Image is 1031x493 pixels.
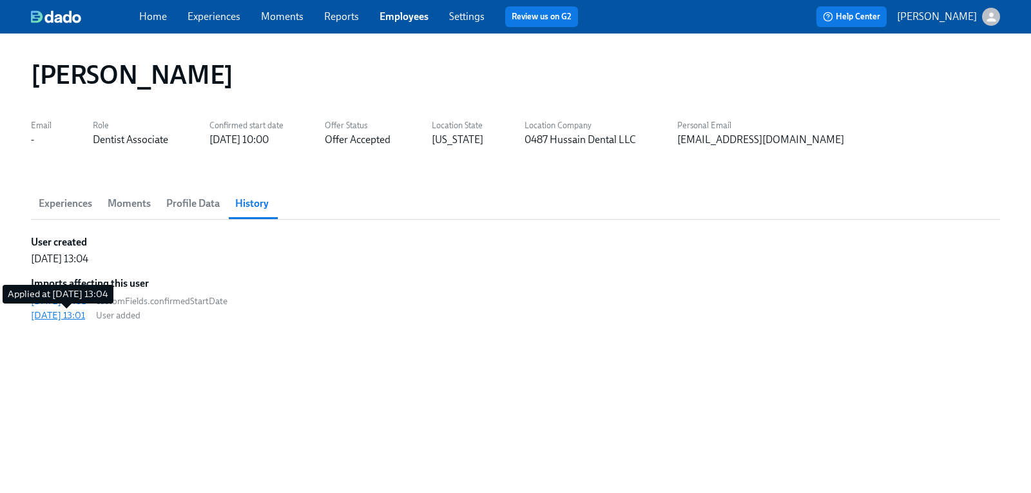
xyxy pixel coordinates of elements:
div: [US_STATE] [432,133,483,147]
button: Review us on G2 [505,6,578,27]
label: Confirmed start date [209,119,284,133]
div: 0487 Hussain Dental LLC [525,133,636,147]
button: [DATE] 16:01 [31,295,86,307]
label: Email [31,119,52,133]
span: customFields.confirmedStartDate [96,295,227,307]
label: Role [93,119,168,133]
p: [PERSON_NAME] [897,10,977,24]
strong: User created [31,235,87,249]
div: - [31,133,34,147]
a: Moments [261,10,304,23]
button: [DATE] 13:01 [31,309,85,322]
a: [DATE] 13:01 [31,307,86,322]
a: Home [139,10,167,23]
span: Experiences [39,195,92,213]
div: [DATE] 10:00 [209,133,269,147]
label: Offer Status [325,119,390,133]
label: Location Company [525,119,636,133]
div: [DATE] 13:04 [31,252,88,266]
img: dado [31,10,81,23]
span: User added [96,309,227,322]
h1: [PERSON_NAME] [31,59,233,90]
a: Experiences [188,10,240,23]
span: Profile Data [166,195,220,213]
a: Settings [449,10,485,23]
span: History [235,195,269,213]
a: Reports [324,10,359,23]
div: Dentist Associate [93,133,168,147]
strong: Imports affecting this user [31,276,149,291]
button: [PERSON_NAME] [897,8,1000,26]
span: Moments [108,195,151,213]
div: [EMAIL_ADDRESS][DOMAIN_NAME] [677,133,844,147]
a: [DATE] 16:01 [31,293,86,307]
div: Offer Accepted [325,133,390,147]
a: dado [31,10,139,23]
span: Help Center [823,10,880,23]
a: Employees [380,10,429,23]
label: Personal Email [677,119,844,133]
div: Applied at 2025/08/11 16:04 [31,295,86,307]
label: Location State [432,119,483,133]
a: Review us on G2 [512,10,572,23]
button: Help Center [816,6,887,27]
